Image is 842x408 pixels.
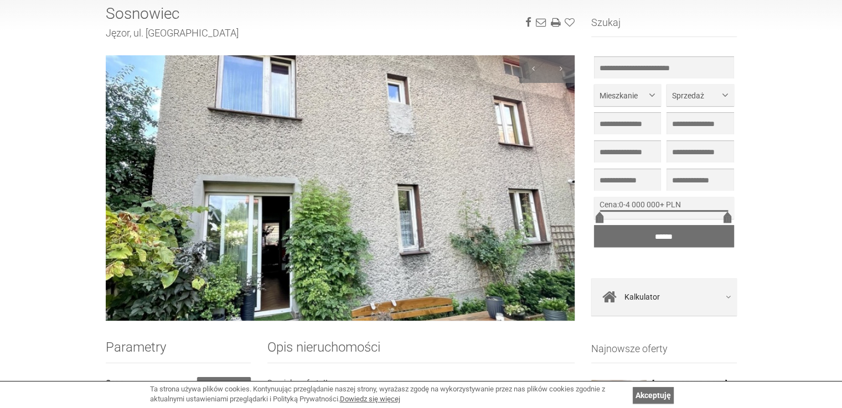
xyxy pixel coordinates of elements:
span: Sprzedaż [672,90,720,101]
button: Mieszkanie [594,84,661,106]
div: - [594,197,734,219]
span: Mieszkanie [600,90,647,101]
h3: Najnowsze oferty [591,343,737,363]
span: Kalkulator [624,289,660,305]
h2: Opis nieruchomości [267,340,575,363]
span: 499 000 PLN [197,377,251,391]
button: Sprzedaż [667,84,733,106]
a: [GEOGRAPHIC_DATA] [652,380,737,388]
dt: Cena [106,377,124,388]
img: Dom Sprzedaż Sosnowiec Jęzor Zagaje [106,55,575,321]
h3: Szukaj [591,17,737,37]
a: Dowiedz się więcej [340,395,400,403]
a: Akceptuję [633,387,674,404]
span: Cena: [600,200,619,209]
span: 0 [619,200,623,209]
span: 4 000 000+ PLN [626,200,681,209]
h2: Parametry [106,340,251,363]
h2: Jęzor, ul. [GEOGRAPHIC_DATA] [106,28,575,39]
div: Ta strona używa plików cookies. Kontynuując przeglądanie naszej strony, wyrażasz zgodę na wykorzy... [150,384,627,405]
h1: Sosnowiec [106,6,575,23]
